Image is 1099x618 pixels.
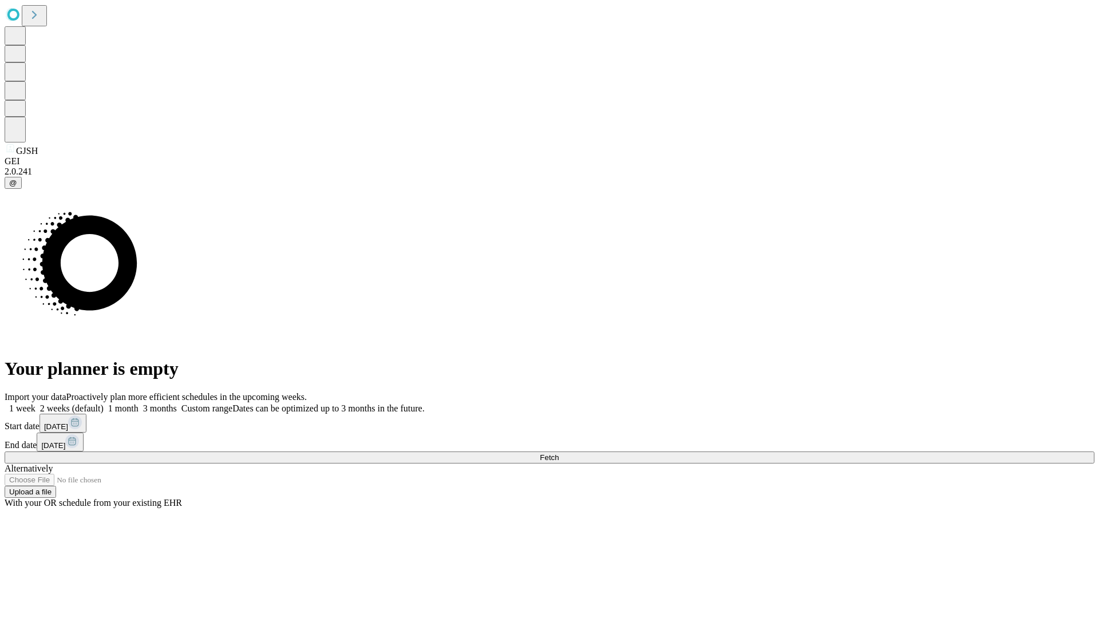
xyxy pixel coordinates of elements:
h1: Your planner is empty [5,358,1094,379]
button: @ [5,177,22,189]
button: [DATE] [39,414,86,433]
span: Custom range [181,403,232,413]
div: End date [5,433,1094,451]
span: @ [9,179,17,187]
span: 2 weeks (default) [40,403,104,413]
span: With your OR schedule from your existing EHR [5,498,182,508]
span: 1 week [9,403,35,413]
div: GEI [5,156,1094,167]
button: [DATE] [37,433,84,451]
span: [DATE] [44,422,68,431]
button: Fetch [5,451,1094,463]
div: 2.0.241 [5,167,1094,177]
span: Alternatively [5,463,53,473]
span: GJSH [16,146,38,156]
span: [DATE] [41,441,65,450]
span: Proactively plan more efficient schedules in the upcoming weeks. [66,392,307,402]
span: Dates can be optimized up to 3 months in the future. [232,403,424,413]
span: Fetch [540,453,559,462]
span: 3 months [143,403,177,413]
button: Upload a file [5,486,56,498]
div: Start date [5,414,1094,433]
span: 1 month [108,403,139,413]
span: Import your data [5,392,66,402]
